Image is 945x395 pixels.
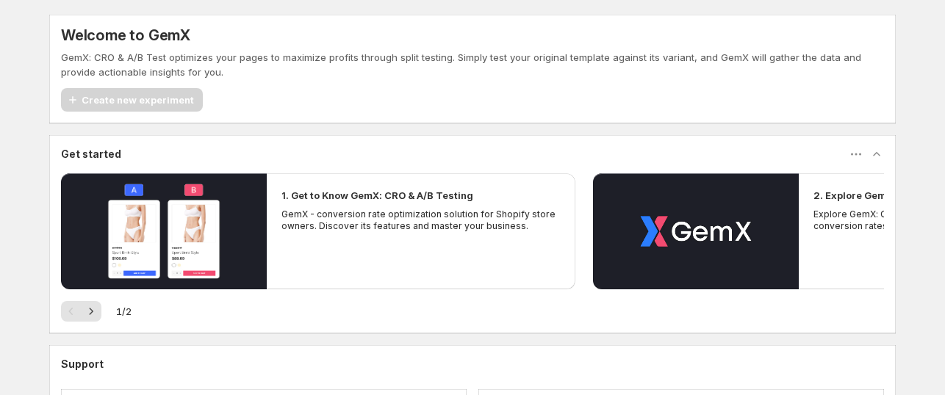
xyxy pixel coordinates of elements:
p: GemX: CRO & A/B Test optimizes your pages to maximize profits through split testing. Simply test ... [61,50,884,79]
button: Play video [593,173,799,289]
h3: Get started [61,147,121,162]
button: Next [81,301,101,322]
h2: 1. Get to Know GemX: CRO & A/B Testing [281,188,473,203]
h5: Welcome to GemX [61,26,190,44]
button: Play video [61,173,267,289]
h3: Support [61,357,104,372]
span: 1 / 2 [116,304,132,319]
p: GemX - conversion rate optimization solution for Shopify store owners. Discover its features and ... [281,209,561,232]
nav: Pagination [61,301,101,322]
